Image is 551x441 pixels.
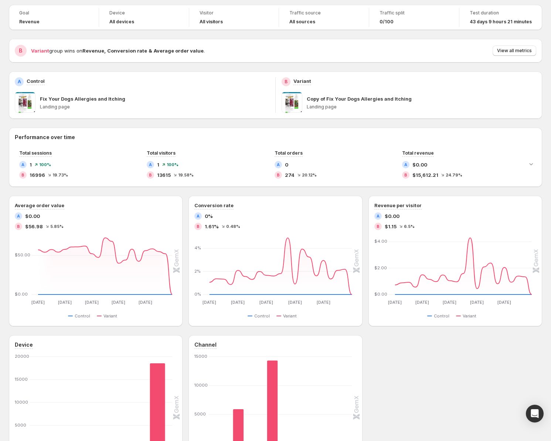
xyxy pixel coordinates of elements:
[19,150,52,156] span: Total sessions
[25,223,43,230] span: $56.98
[380,9,449,26] a: Traffic split0/100
[15,423,26,428] text: 5000
[205,223,219,230] span: 1.61%
[167,162,178,167] span: 100 %
[194,202,234,209] h3: Conversion rate
[30,171,45,179] span: 16996
[260,300,273,305] text: [DATE]
[200,19,223,25] h4: All visitors
[203,300,216,305] text: [DATE]
[75,313,90,319] span: Control
[412,161,427,168] span: $0.00
[282,92,302,113] img: Copy of Fix Your Dogs Allergies and Itching
[15,354,29,359] text: 20000
[385,223,397,230] span: $1.15
[374,265,387,270] text: $2.00
[402,150,434,156] span: Total revenue
[415,300,429,305] text: [DATE]
[197,214,200,218] h2: A
[194,341,217,349] h3: Channel
[497,48,532,54] span: View all metrics
[412,171,438,179] span: $15,612.21
[157,171,171,179] span: 13615
[380,19,394,25] span: 0/100
[434,313,449,319] span: Control
[200,10,269,16] span: Visitor
[470,300,484,305] text: [DATE]
[194,354,207,359] text: 15000
[404,224,415,229] span: 6.5 %
[275,150,303,156] span: Total orders
[97,312,120,320] button: Variant
[19,10,88,16] span: Goal
[30,161,32,168] span: 1
[50,224,64,229] span: 5.85 %
[15,292,28,297] text: $0.00
[17,214,20,218] h2: A
[197,224,200,229] h2: B
[456,312,479,320] button: Variant
[109,9,178,26] a: DeviceAll devices
[374,292,387,297] text: $0.00
[149,48,152,54] strong: &
[377,214,380,218] h2: A
[52,173,68,177] span: 19.73 %
[15,400,28,405] text: 10000
[18,79,21,85] h2: A
[493,46,536,56] button: View all metrics
[149,173,152,177] h2: B
[380,10,449,16] span: Traffic split
[317,300,330,305] text: [DATE]
[19,19,40,25] span: Revenue
[293,77,311,85] p: Variant
[200,9,269,26] a: VisitorAll visitors
[194,292,201,297] text: 0%
[254,313,270,319] span: Control
[231,300,245,305] text: [DATE]
[470,9,532,26] a: Test duration43 days 9 hours 21 minutes
[103,313,117,319] span: Variant
[463,313,476,319] span: Variant
[289,10,358,16] span: Traffic source
[526,159,536,169] button: Expand chart
[374,239,387,244] text: $4.00
[85,300,99,305] text: [DATE]
[39,162,51,167] span: 100 %
[149,162,152,167] h2: A
[15,252,30,257] text: $50.00
[374,202,422,209] h3: Revenue per visitor
[25,212,40,220] span: $0.00
[404,173,407,177] h2: B
[277,162,280,167] h2: A
[109,19,134,25] h4: All devices
[194,411,206,417] text: 5000
[104,48,106,54] strong: ,
[226,224,240,229] span: 0.48 %
[307,95,412,102] p: Copy of Fix Your Dogs Allergies and Itching
[302,173,317,177] span: 20.12 %
[377,224,380,229] h2: B
[388,300,402,305] text: [DATE]
[526,405,544,423] div: Open Intercom Messenger
[178,173,194,177] span: 19.58 %
[19,47,23,54] h2: B
[385,212,399,220] span: $0.00
[112,300,126,305] text: [DATE]
[68,312,93,320] button: Control
[15,92,35,113] img: Fix Your Dogs Allergies and Itching
[21,162,24,167] h2: A
[15,377,28,382] text: 15000
[15,134,536,141] h2: Performance over time
[248,312,273,320] button: Control
[139,300,152,305] text: [DATE]
[427,312,452,320] button: Control
[19,9,88,26] a: GoalRevenue
[194,383,208,388] text: 10000
[107,48,147,54] strong: Conversion rate
[205,212,213,220] span: 0%
[307,104,536,110] p: Landing page
[285,79,288,85] h2: B
[15,202,64,209] h3: Average order value
[15,341,33,349] h3: Device
[470,10,532,16] span: Test duration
